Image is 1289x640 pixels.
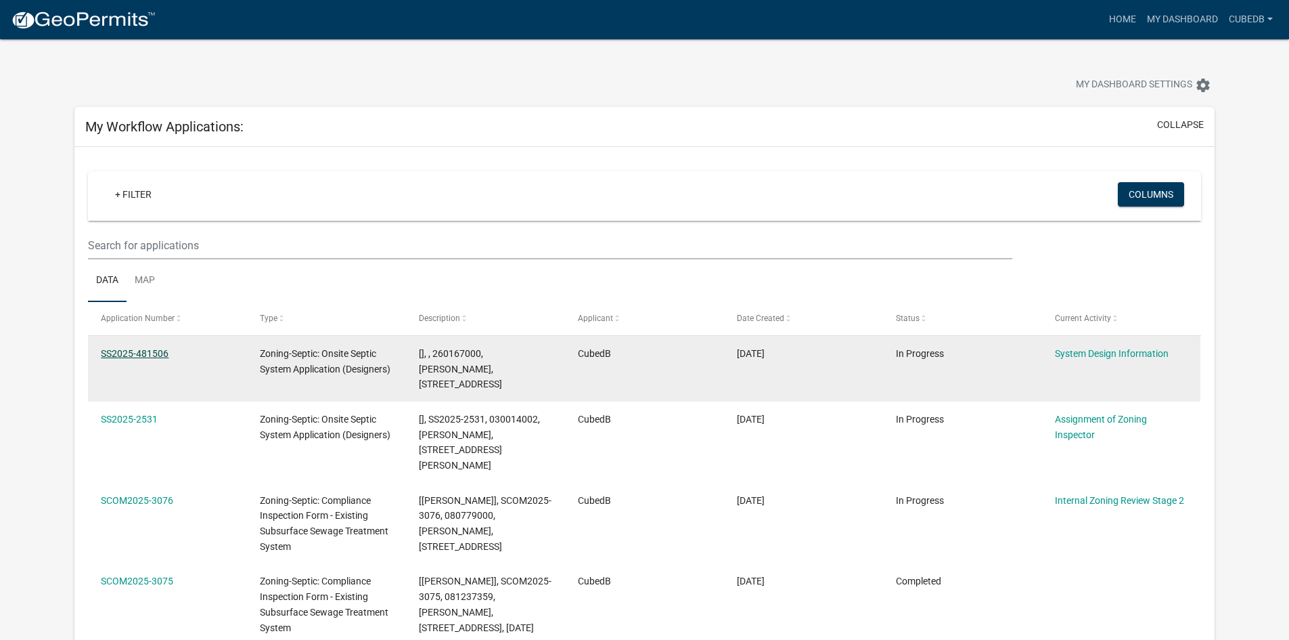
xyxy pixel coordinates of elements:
span: Type [260,314,277,323]
button: Columns [1118,182,1184,207]
span: Zoning-Septic: Compliance Inspection Form - Existing Subsurface Sewage Treatment System [260,576,388,633]
a: Internal Zoning Review Stage 2 [1055,495,1184,506]
datatable-header-cell: Date Created [724,302,883,335]
a: SS2025-2531 [101,414,158,425]
span: In Progress [896,495,944,506]
a: Home [1104,7,1141,33]
span: Applicant [578,314,613,323]
span: My Dashboard Settings [1076,77,1192,93]
span: Completed [896,576,941,586]
span: [], SS2025-2531, 030014002, MATTHEW HAVERKAMP, 31098 150TH ST, FRAZEE MN 56544 [419,414,540,471]
h5: My Workflow Applications: [85,119,244,135]
span: In Progress [896,414,944,425]
button: collapse [1157,118,1204,132]
span: Application Number [101,314,175,323]
i: settings [1195,77,1211,93]
span: Status [896,314,920,323]
datatable-header-cell: Applicant [565,302,724,335]
span: [Susan Rockwell], SCOM2025-3075, 081237359, BRANDON CHASE, 20685 CO HWY 21, 09/16/2025 [419,576,551,633]
span: 09/20/2025 [737,348,765,359]
span: Zoning-Septic: Onsite Septic System Application (Designers) [260,348,390,375]
datatable-header-cell: Status [882,302,1041,335]
a: Assignment of Zoning Inspector [1055,414,1147,440]
span: CubedB [578,348,611,359]
input: Search for applications [88,232,1012,259]
span: 09/15/2025 [737,576,765,586]
span: CubedB [578,495,611,506]
span: Zoning-Septic: Onsite Septic System Application (Designers) [260,414,390,440]
a: Data [88,259,127,303]
a: SCOM2025-3075 [101,576,173,586]
a: System Design Information [1055,348,1169,359]
a: + Filter [104,182,162,207]
datatable-header-cell: Current Activity [1041,302,1200,335]
a: My Dashboard [1141,7,1223,33]
span: [Susan Rockwell], SCOM2025-3076, 080779000, CHRIS NOBEN, 25830 BROLIN BEACH RD, [419,495,551,552]
datatable-header-cell: Application Number [88,302,247,335]
datatable-header-cell: Description [406,302,565,335]
span: CubedB [578,576,611,586]
span: 09/15/2025 [737,495,765,506]
span: [], , 260167000, NOLAN HAATAJA, 58508 TAMARACK HOLLOW LN [419,348,502,390]
a: CubedB [1223,7,1278,33]
a: Map [127,259,163,303]
span: CubedB [578,414,611,425]
span: Description [419,314,460,323]
span: Current Activity [1055,314,1111,323]
span: In Progress [896,348,944,359]
datatable-header-cell: Type [247,302,406,335]
span: 09/19/2025 [737,414,765,425]
a: SS2025-481506 [101,348,168,359]
span: Date Created [737,314,784,323]
span: Zoning-Septic: Compliance Inspection Form - Existing Subsurface Sewage Treatment System [260,495,388,552]
button: My Dashboard Settingssettings [1065,72,1222,98]
a: SCOM2025-3076 [101,495,173,506]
